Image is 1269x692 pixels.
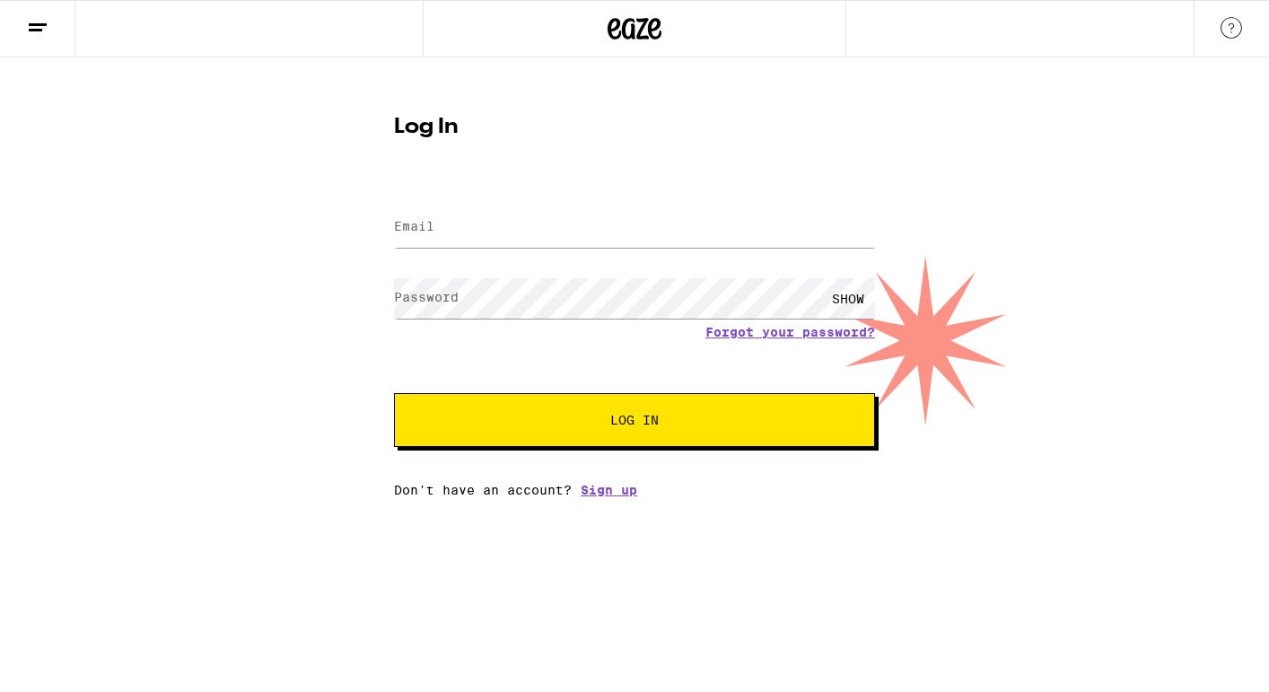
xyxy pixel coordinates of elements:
label: Password [394,290,459,304]
a: Sign up [581,483,637,497]
span: Log In [610,414,659,426]
div: SHOW [821,278,875,319]
a: Forgot your password? [705,325,875,339]
div: Don't have an account? [394,483,875,497]
input: Email [394,207,875,248]
label: Email [394,219,434,233]
button: Log In [394,393,875,447]
h1: Log In [394,117,875,138]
